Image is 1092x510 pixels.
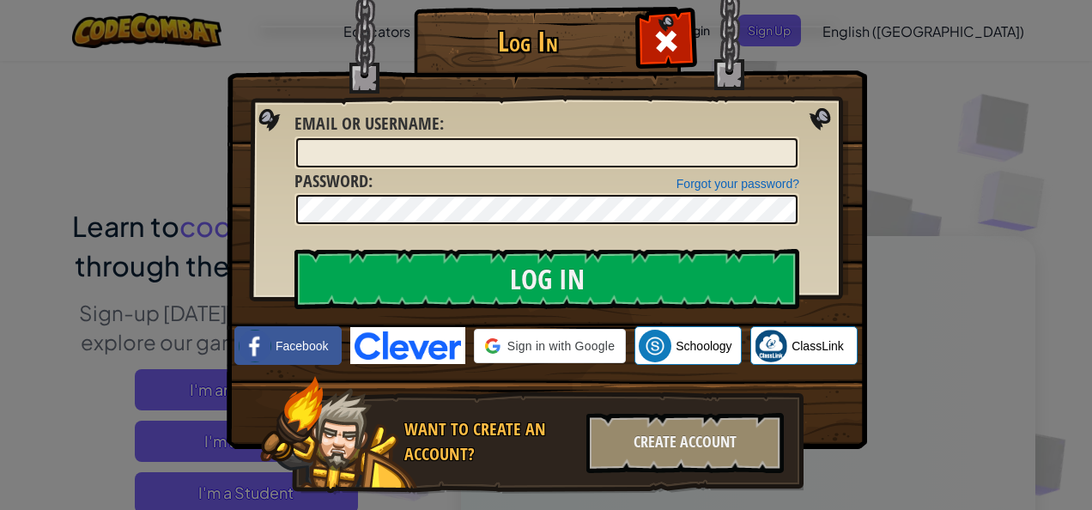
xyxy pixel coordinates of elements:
[404,417,576,466] div: Want to create an account?
[507,337,615,355] span: Sign in with Google
[294,169,373,194] label: :
[350,327,465,364] img: clever-logo-blue.png
[755,330,787,362] img: classlink-logo-small.png
[276,337,328,355] span: Facebook
[676,177,799,191] a: Forgot your password?
[239,330,271,362] img: facebook_small.png
[294,249,799,309] input: Log In
[418,27,637,57] h1: Log In
[586,413,784,473] div: Create Account
[676,337,731,355] span: Schoology
[294,169,368,192] span: Password
[294,112,440,135] span: Email or Username
[294,112,444,137] label: :
[792,337,844,355] span: ClassLink
[639,330,671,362] img: schoology.png
[474,329,626,363] div: Sign in with Google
